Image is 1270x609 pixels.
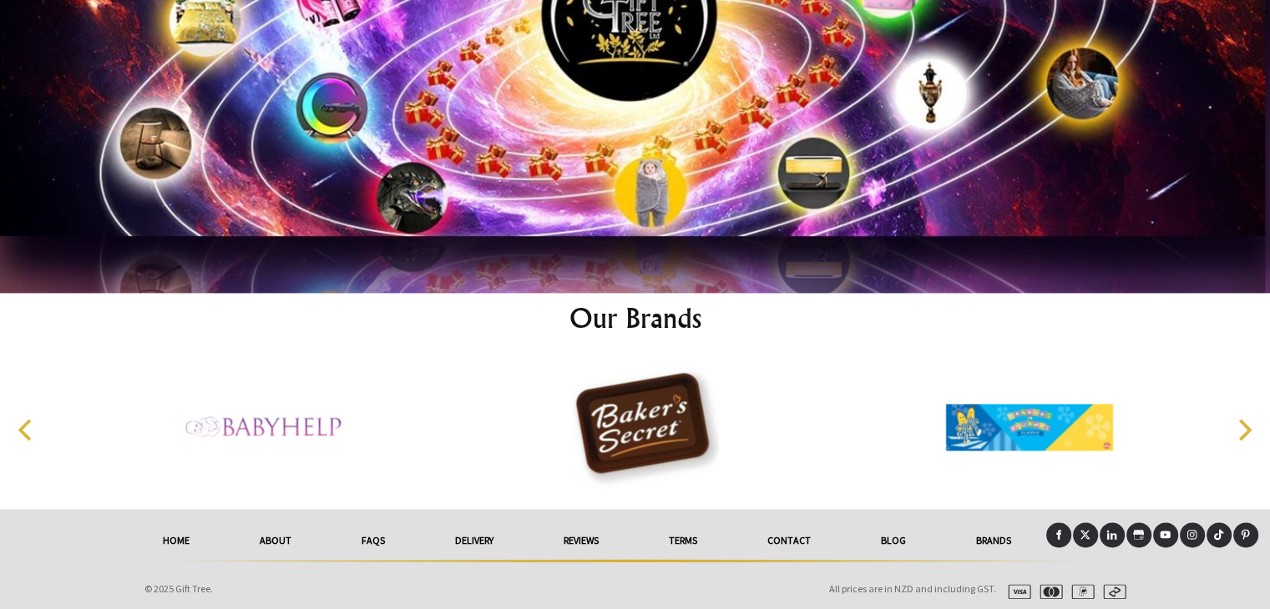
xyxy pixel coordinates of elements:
[8,411,45,448] button: Previous
[1046,522,1071,547] a: Facebook
[1207,522,1232,547] a: Tiktok
[178,365,345,490] img: Baby Help
[144,582,213,595] span: © 2025 Gift Tree.
[1180,522,1205,547] a: Instagram
[1001,584,1031,599] img: visa.svg
[941,522,1046,559] a: Brands
[1225,411,1262,448] button: Next
[732,522,846,559] a: Contact
[1096,584,1126,599] img: afterpay.svg
[420,522,529,559] a: delivery
[1033,584,1063,599] img: mastercard.svg
[529,522,634,559] a: reviews
[225,522,326,559] a: About
[829,582,996,595] span: All prices are in NZD and including GST.
[326,522,420,559] a: FAQs
[1065,584,1095,599] img: paypal.svg
[946,365,1113,490] img: Bananas in Pyjamas
[1073,522,1098,547] a: X (Twitter)
[1233,522,1258,547] a: Pinterest
[1100,522,1125,547] a: LinkedIn
[634,522,732,559] a: Terms
[1153,522,1178,547] a: Youtube
[128,522,225,559] a: HOME
[562,365,729,490] img: Baker's Secret
[846,522,941,559] a: Blog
